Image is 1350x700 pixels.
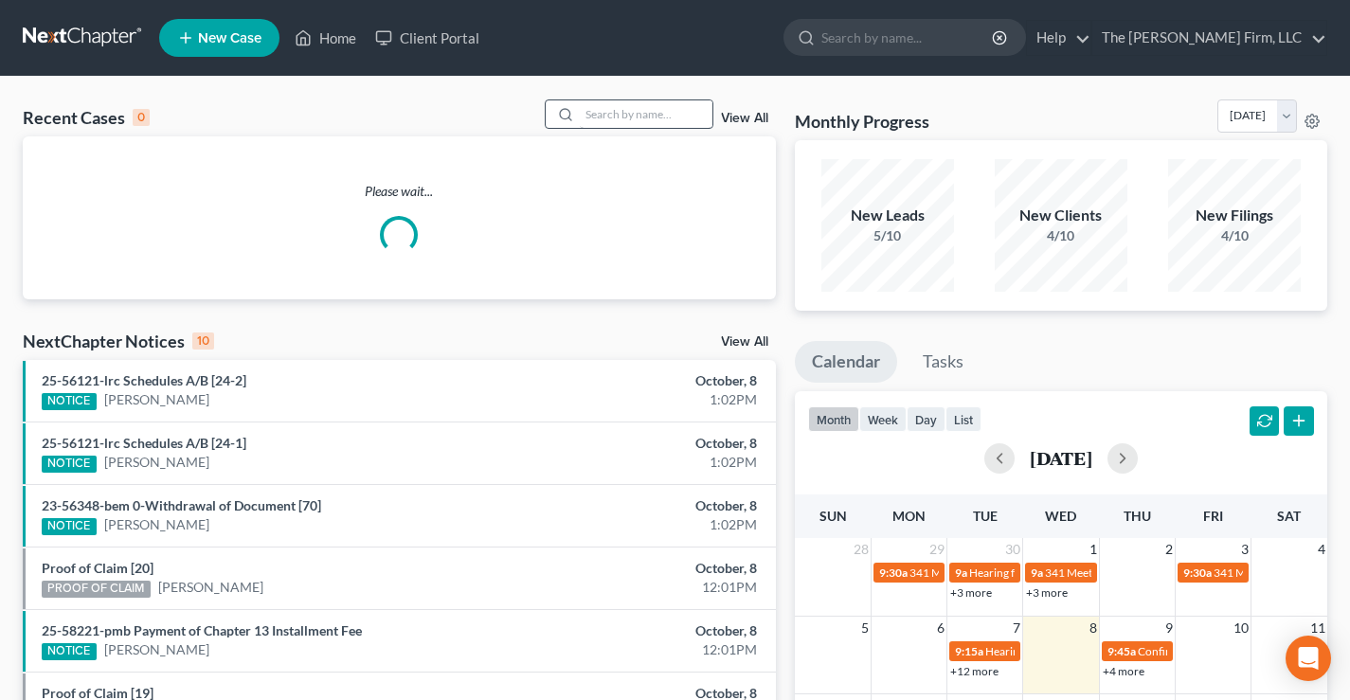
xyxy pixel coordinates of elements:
div: 12:01PM [531,640,757,659]
a: View All [721,335,768,349]
div: NOTICE [42,393,97,410]
a: [PERSON_NAME] [104,453,209,472]
a: [PERSON_NAME] [158,578,263,597]
a: Proof of Claim [20] [42,560,153,576]
span: Tue [973,508,998,524]
span: 1 [1088,538,1099,561]
span: 3 [1239,538,1251,561]
span: 9:15a [955,644,983,658]
div: October, 8 [531,559,757,578]
div: PROOF OF CLAIM [42,581,151,598]
span: 7 [1011,617,1022,639]
div: October, 8 [531,434,757,453]
a: +3 more [950,585,992,600]
span: Mon [892,508,926,524]
a: Help [1027,21,1090,55]
span: 5 [859,617,871,639]
span: Hearing for [PERSON_NAME] [985,644,1133,658]
a: [PERSON_NAME] [104,640,209,659]
span: 28 [852,538,871,561]
span: 11 [1308,617,1327,639]
a: +12 more [950,664,999,678]
button: week [859,406,907,432]
div: October, 8 [531,496,757,515]
div: 1:02PM [531,390,757,409]
h3: Monthly Progress [795,110,929,133]
span: Wed [1045,508,1076,524]
span: 6 [935,617,946,639]
div: New Clients [995,205,1127,226]
span: 2 [1163,538,1175,561]
button: day [907,406,945,432]
span: 10 [1232,617,1251,639]
button: month [808,406,859,432]
div: Recent Cases [23,106,150,129]
div: 12:01PM [531,578,757,597]
span: 29 [927,538,946,561]
div: 4/10 [995,226,1127,245]
a: 25-58221-pmb Payment of Chapter 13 Installment Fee [42,622,362,638]
div: NOTICE [42,456,97,473]
div: NextChapter Notices [23,330,214,352]
span: 341 Meeting for [PERSON_NAME] [909,565,1080,580]
div: 10 [192,332,214,350]
h2: [DATE] [1030,448,1092,468]
div: 1:02PM [531,453,757,472]
span: 8 [1088,617,1099,639]
span: Sat [1277,508,1301,524]
a: 23-56348-bem 0-Withdrawal of Document [70] [42,497,321,513]
a: [PERSON_NAME] [104,515,209,534]
a: Tasks [906,341,981,383]
span: 4 [1316,538,1327,561]
a: View All [721,112,768,125]
a: Client Portal [366,21,489,55]
span: Fri [1203,508,1223,524]
a: Home [285,21,366,55]
a: +4 more [1103,664,1144,678]
div: New Leads [821,205,954,226]
span: New Case [198,31,261,45]
input: Search by name... [580,100,712,128]
a: 25-56121-lrc Schedules A/B [24-1] [42,435,246,451]
div: NOTICE [42,518,97,535]
span: Sun [819,508,847,524]
div: 1:02PM [531,515,757,534]
div: New Filings [1168,205,1301,226]
span: 9:30a [1183,565,1212,580]
span: Hearing for [PERSON_NAME] [969,565,1117,580]
span: 9:30a [879,565,908,580]
span: 30 [1003,538,1022,561]
span: 341 Meeting for [PERSON_NAME] [1045,565,1215,580]
a: +3 more [1026,585,1068,600]
span: Thu [1124,508,1151,524]
div: October, 8 [531,621,757,640]
span: 9:45a [1107,644,1136,658]
span: 9a [955,565,967,580]
div: 0 [133,109,150,126]
div: 5/10 [821,226,954,245]
div: October, 8 [531,371,757,390]
a: The [PERSON_NAME] Firm, LLC [1092,21,1326,55]
button: list [945,406,981,432]
input: Search by name... [821,20,995,55]
div: NOTICE [42,643,97,660]
a: [PERSON_NAME] [104,390,209,409]
div: Open Intercom Messenger [1286,636,1331,681]
a: 25-56121-lrc Schedules A/B [24-2] [42,372,246,388]
span: 9 [1163,617,1175,639]
p: Please wait... [23,182,776,201]
span: 9a [1031,565,1043,580]
a: Calendar [795,341,897,383]
div: 4/10 [1168,226,1301,245]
